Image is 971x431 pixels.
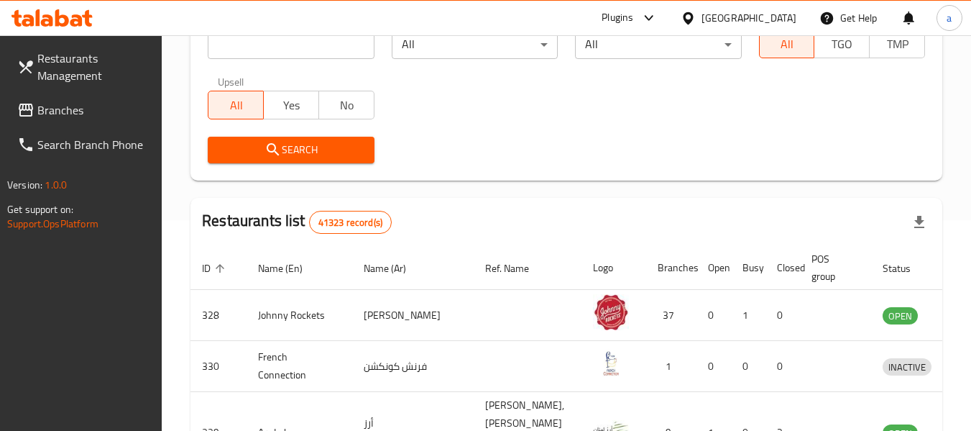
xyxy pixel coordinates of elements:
span: OPEN [883,308,918,325]
button: Yes [263,91,319,119]
td: 0 [731,341,765,392]
span: TGO [820,34,864,55]
span: Search [219,141,362,159]
th: Logo [581,246,646,290]
th: Open [696,246,731,290]
button: All [208,91,264,119]
h2: Restaurants list [202,210,392,234]
span: Version: [7,176,42,194]
div: [GEOGRAPHIC_DATA] [701,10,796,26]
td: Johnny Rockets [247,290,352,341]
td: 1 [646,341,696,392]
span: 41323 record(s) [310,216,391,230]
div: OPEN [883,307,918,325]
div: INACTIVE [883,358,931,376]
span: Branches [37,101,151,119]
span: 1.0.0 [45,176,67,194]
td: 0 [696,341,731,392]
td: French Connection [247,341,352,392]
button: TMP [869,30,925,58]
td: 0 [765,341,800,392]
span: All [214,95,258,116]
td: 0 [765,290,800,341]
th: Branches [646,246,696,290]
span: ID [202,260,229,277]
img: French Connection [593,345,629,381]
div: Plugins [602,9,633,27]
td: فرنش كونكشن [352,341,474,392]
a: Support.OpsPlatform [7,214,98,233]
span: All [765,34,809,55]
button: No [318,91,374,119]
th: Busy [731,246,765,290]
div: Total records count [309,211,392,234]
td: 0 [696,290,731,341]
button: All [759,30,815,58]
span: Restaurants Management [37,50,151,84]
span: Name (Ar) [364,260,425,277]
span: Yes [270,95,313,116]
div: Export file [902,205,937,240]
div: All [575,30,741,59]
div: All [392,30,558,59]
span: POS group [811,250,854,285]
span: No [325,95,369,116]
th: Closed [765,246,800,290]
input: Search for restaurant name or ID.. [208,30,374,59]
a: Branches [6,93,162,127]
td: 328 [190,290,247,341]
span: Get support on: [7,200,73,219]
button: TGO [814,30,870,58]
td: 37 [646,290,696,341]
label: Upsell [218,76,244,86]
span: Ref. Name [485,260,548,277]
a: Search Branch Phone [6,127,162,162]
span: Search Branch Phone [37,136,151,153]
img: Johnny Rockets [593,294,629,330]
td: 330 [190,341,247,392]
span: Name (En) [258,260,321,277]
td: 1 [731,290,765,341]
td: [PERSON_NAME] [352,290,474,341]
span: Status [883,260,929,277]
span: INACTIVE [883,359,931,376]
span: a [947,10,952,26]
span: TMP [875,34,919,55]
button: Search [208,137,374,163]
a: Restaurants Management [6,41,162,93]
